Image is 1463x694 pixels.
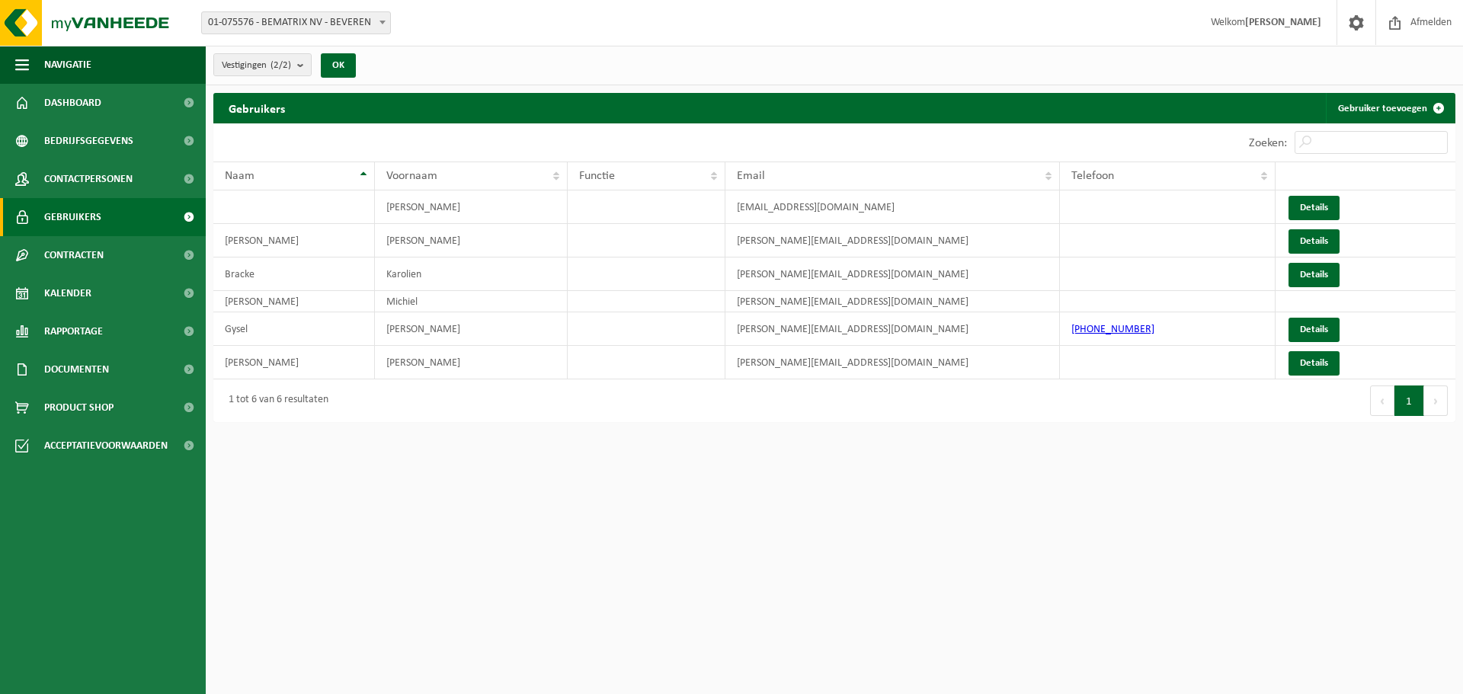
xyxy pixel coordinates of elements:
button: OK [321,53,356,78]
span: 01-075576 - BEMATRIX NV - BEVEREN [201,11,391,34]
span: Functie [579,170,615,182]
td: [PERSON_NAME][EMAIL_ADDRESS][DOMAIN_NAME] [725,257,1059,291]
span: 01-075576 - BEMATRIX NV - BEVEREN [202,12,390,34]
span: Kalender [44,274,91,312]
td: [PERSON_NAME][EMAIL_ADDRESS][DOMAIN_NAME] [725,312,1059,346]
td: [PERSON_NAME][EMAIL_ADDRESS][DOMAIN_NAME] [725,291,1059,312]
span: Product Shop [44,389,114,427]
td: Karolien [375,257,568,291]
td: [PERSON_NAME] [375,190,568,224]
td: [PERSON_NAME] [213,224,375,257]
span: Contracten [44,236,104,274]
strong: [PERSON_NAME] [1245,17,1321,28]
td: Bracke [213,257,375,291]
span: Acceptatievoorwaarden [44,427,168,465]
span: Naam [225,170,255,182]
td: [EMAIL_ADDRESS][DOMAIN_NAME] [725,190,1059,224]
span: Gebruikers [44,198,101,236]
button: Next [1424,385,1448,416]
td: Michiel [375,291,568,312]
td: [PERSON_NAME] [375,312,568,346]
a: [PHONE_NUMBER] [1071,324,1154,335]
span: Documenten [44,350,109,389]
td: [PERSON_NAME][EMAIL_ADDRESS][DOMAIN_NAME] [725,346,1059,379]
div: 1 tot 6 van 6 resultaten [221,387,328,414]
span: Voornaam [386,170,437,182]
a: Gebruiker toevoegen [1326,93,1454,123]
button: Previous [1370,385,1394,416]
span: Bedrijfsgegevens [44,122,133,160]
td: [PERSON_NAME] [213,346,375,379]
span: Contactpersonen [44,160,133,198]
h2: Gebruikers [213,93,300,123]
label: Zoeken: [1249,137,1287,149]
a: Details [1289,229,1340,254]
button: 1 [1394,385,1424,416]
td: [PERSON_NAME] [375,346,568,379]
a: Details [1289,263,1340,287]
span: Vestigingen [222,54,291,77]
a: Details [1289,196,1340,220]
span: Rapportage [44,312,103,350]
td: [PERSON_NAME] [213,291,375,312]
a: Details [1289,318,1340,342]
td: [PERSON_NAME][EMAIL_ADDRESS][DOMAIN_NAME] [725,224,1059,257]
span: Dashboard [44,84,101,122]
span: Navigatie [44,46,91,84]
td: [PERSON_NAME] [375,224,568,257]
count: (2/2) [271,60,291,70]
button: Vestigingen(2/2) [213,53,312,76]
span: Email [737,170,765,182]
a: Details [1289,351,1340,376]
td: Gysel [213,312,375,346]
span: Telefoon [1071,170,1114,182]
